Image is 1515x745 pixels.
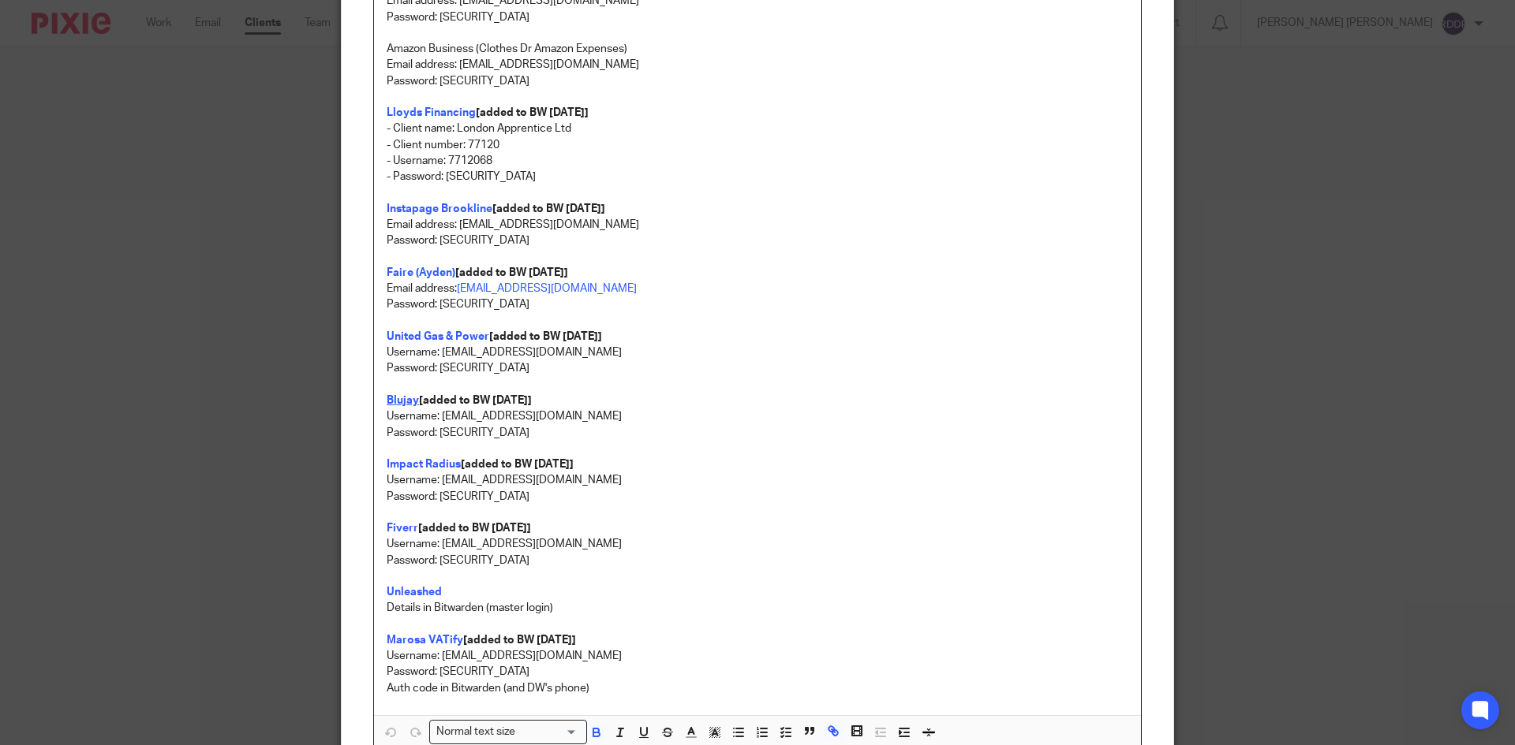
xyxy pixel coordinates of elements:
strong: [added to BW [DATE]] [419,395,532,406]
a: [EMAIL_ADDRESS][DOMAIN_NAME] [457,283,637,294]
p: Email address: [EMAIL_ADDRESS][DOMAIN_NAME] [387,217,1128,233]
p: Password: [SECURITY_DATA] [387,553,1128,568]
a: Marosa VATify [387,635,463,646]
strong: [added to BW [DATE]] [489,331,602,342]
p: - Username: 7712068 [387,153,1128,169]
strong: [added to BW [DATE]] [476,107,589,118]
input: Search for option [521,724,578,740]
p: Password: [SECURITY_DATA] [387,296,1128,312]
p: Password: [SECURITY_DATA] [387,664,1128,680]
p: - Password: [SECURITY_DATA] [387,169,1128,184]
span: Normal text size [433,724,519,740]
p: Email address: [EMAIL_ADDRESS][DOMAIN_NAME] [387,57,1128,73]
a: Impact Radius [387,459,461,470]
a: Faire (Ayden) [387,267,455,278]
a: Unleashed [387,587,442,598]
a: Instapage Brookline [387,203,492,214]
p: Username: [EMAIL_ADDRESS][DOMAIN_NAME] [387,472,1128,488]
p: Auth code in Bitwarden (and DW's phone) [387,680,1128,696]
p: Password: [SECURITY_DATA] [387,9,1128,25]
p: Username: [EMAIL_ADDRESS][DOMAIN_NAME] [387,536,1128,552]
p: Email address: [387,281,1128,296]
p: Password: [SECURITY_DATA] [387,360,1128,376]
p: Username: [EMAIL_ADDRESS][DOMAIN_NAME] [387,345,1128,360]
p: Password: [SECURITY_DATA] [387,425,1128,441]
strong: [added to BW [DATE]] [492,203,605,214]
strong: [added to BW [DATE]] [461,459,574,470]
p: Password: [SECURITY_DATA] [387,489,1128,505]
a: Lloyds Financing [387,107,476,118]
strong: [added to BW [DATE]] [418,523,531,534]
a: Blujay [387,395,419,406]
p: Password: [SECURITY_DATA] [387,73,1128,89]
p: Amazon Business (Clothes Dr Amazon Expenses) [387,41,1128,57]
a: Fiverr [387,523,418,534]
div: Search for option [429,720,587,744]
p: Username: [EMAIL_ADDRESS][DOMAIN_NAME] [387,408,1128,424]
p: Details in Bitwarden (master login) [387,600,1128,616]
a: United Gas & Power [387,331,489,342]
p: Username: [EMAIL_ADDRESS][DOMAIN_NAME] [387,648,1128,664]
strong: [added to BW [DATE]] [463,635,576,646]
p: Password: [SECURITY_DATA] [387,233,1128,248]
p: - Client number: 77120 [387,137,1128,153]
p: - Client name: London Apprentice Ltd [387,121,1128,136]
strong: [added to BW [DATE]] [455,267,568,278]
